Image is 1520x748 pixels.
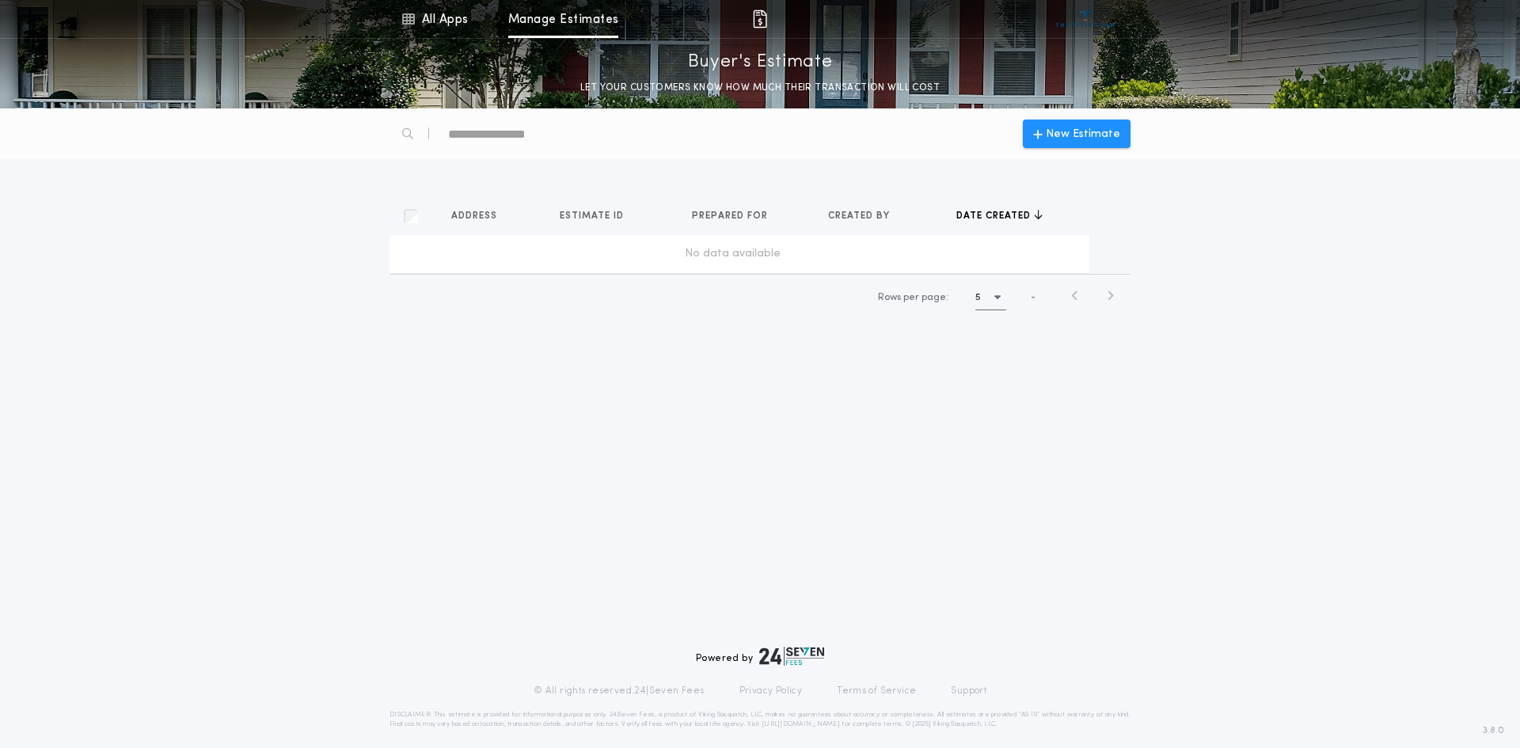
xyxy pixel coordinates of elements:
span: New Estimate [1046,126,1120,142]
button: Created by [828,208,902,224]
span: Rows per page: [878,293,948,302]
img: vs-icon [1056,11,1115,27]
button: Estimate ID [560,208,636,224]
a: [URL][DOMAIN_NAME] [762,721,840,727]
span: Address [451,210,500,222]
div: Powered by [696,647,824,666]
p: DISCLAIMER: This estimate is provided for informational purposes only. 24|Seven Fees, a product o... [389,710,1130,729]
span: Estimate ID [560,210,627,222]
button: Date created [956,208,1043,224]
button: 5 [975,285,1006,310]
img: logo [759,647,824,666]
span: 3.8.0 [1483,723,1504,738]
span: Prepared for [692,210,771,222]
span: Created by [828,210,893,222]
span: - [1031,290,1035,305]
div: No data available [396,246,1070,262]
button: New Estimate [1023,120,1130,148]
a: Support [951,685,986,697]
h1: 5 [975,290,981,306]
p: LET YOUR CUSTOMERS KNOW HOW MUCH THEIR TRANSACTION WILL COST [564,80,956,96]
p: Buyer's Estimate [688,50,833,75]
button: Address [451,208,509,224]
a: Privacy Policy [739,685,803,697]
a: Terms of Service [837,685,916,697]
img: img [750,9,769,28]
p: © All rights reserved. 24|Seven Fees [534,685,705,697]
span: Date created [956,210,1034,222]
